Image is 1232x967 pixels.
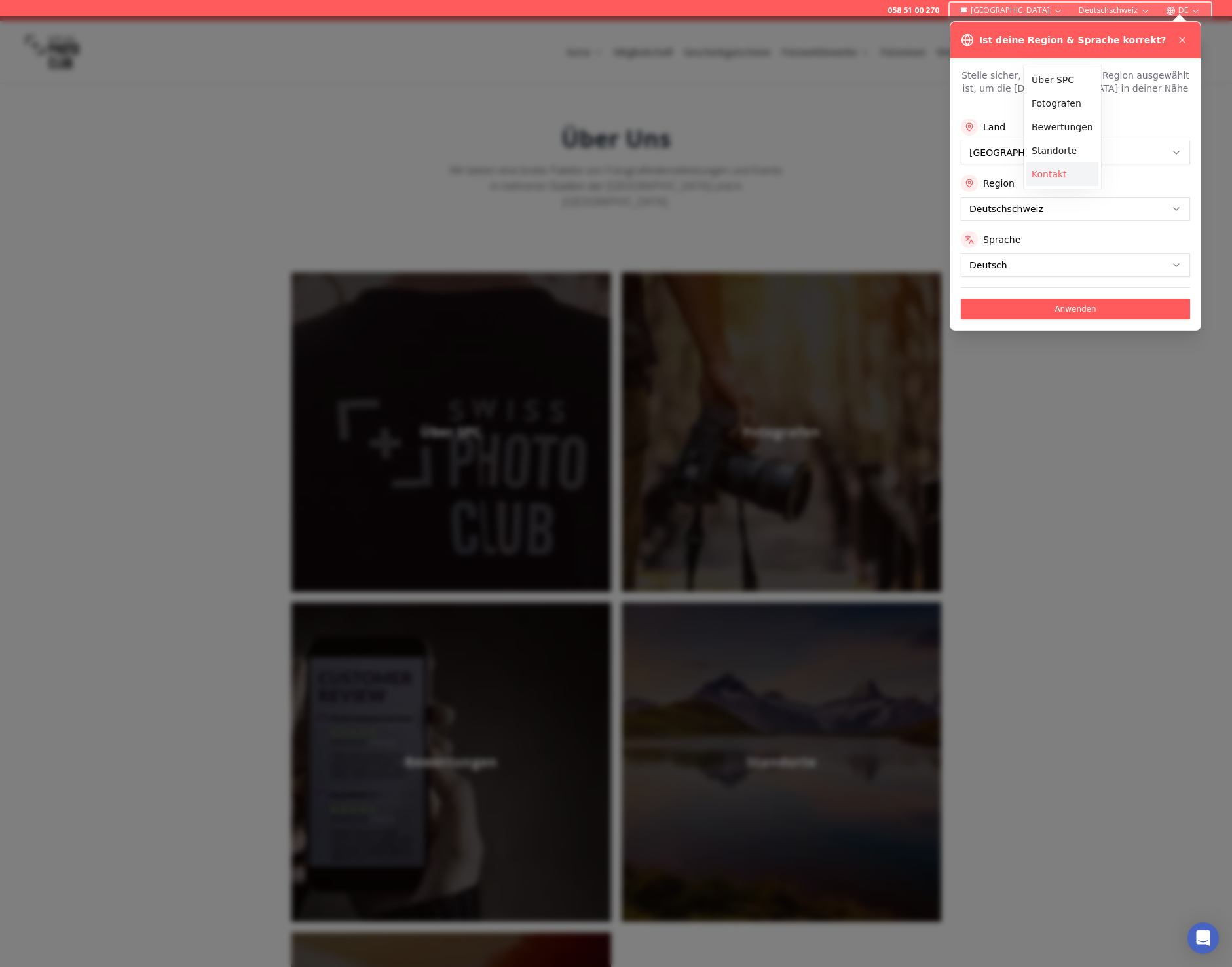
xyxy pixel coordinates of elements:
[1073,3,1155,18] button: Deutschschweiz
[1026,162,1098,186] a: Kontakt
[983,233,1020,246] label: Sprache
[983,120,1005,134] label: Land
[955,3,1068,18] button: [GEOGRAPHIC_DATA]
[961,69,1190,108] p: Stelle sicher, dass die richtige Region ausgewählt ist, um die [DEMOGRAPHIC_DATA] in deiner Nähe ...
[1026,92,1098,115] a: Fotografen
[1161,3,1206,18] button: DE
[1187,922,1219,954] div: Open Intercom Messenger
[983,177,1015,190] label: Region
[887,5,939,16] a: 058 51 00 270
[1026,139,1098,162] a: Standorte
[979,33,1166,46] h3: Ist deine Region & Sprache korrekt?
[961,299,1190,319] button: Anwenden
[1026,68,1098,92] a: Über SPC
[1026,115,1098,139] a: Bewertungen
